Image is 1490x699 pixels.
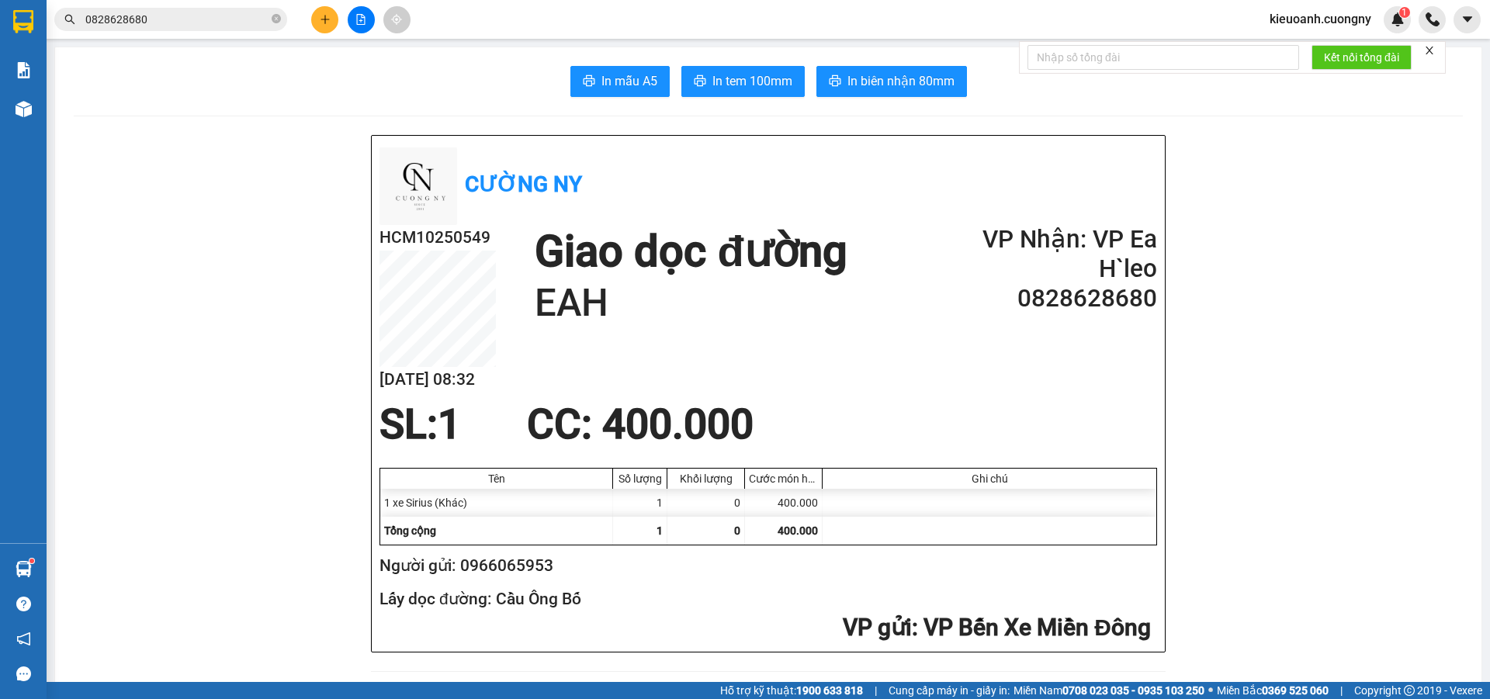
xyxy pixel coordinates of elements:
img: warehouse-icon [16,101,32,117]
span: close-circle [272,12,281,27]
span: | [875,682,877,699]
button: aim [383,6,411,33]
h2: Người gửi: 0966065953 [379,553,1151,579]
span: VP gửi [843,614,912,641]
span: plus [320,14,331,25]
div: Số lượng [617,472,663,485]
button: printerIn biên nhận 80mm [816,66,967,97]
span: Kết nối tổng đài [1324,49,1399,66]
span: question-circle [16,597,31,611]
span: Cung cấp máy in - giấy in: [889,682,1010,699]
div: Tên [384,472,608,485]
img: logo-vxr [13,10,33,33]
span: message [16,666,31,681]
span: Miền Nam [1014,682,1204,699]
span: notification [16,632,31,646]
div: Ghi chú [826,472,1152,485]
span: copyright [1404,685,1415,696]
strong: 1900 633 818 [796,684,863,697]
span: printer [829,74,841,89]
span: Hỗ trợ kỹ thuật: [720,682,863,699]
div: Cước món hàng [749,472,818,485]
span: printer [583,74,595,89]
button: file-add [348,6,375,33]
img: icon-new-feature [1391,12,1405,26]
img: logo.jpg [379,147,457,225]
span: In mẫu A5 [601,71,657,91]
h2: [DATE] 08:32 [379,367,496,393]
img: warehouse-icon [16,561,32,577]
div: 400.000 [745,489,823,517]
span: 400.000 [778,524,818,537]
sup: 1 [1399,7,1410,18]
span: kieuoanh.cuongny [1257,9,1384,29]
button: printerIn tem 100mm [681,66,805,97]
img: solution-icon [16,62,32,78]
span: SL: [379,400,438,448]
div: Khối lượng [671,472,740,485]
span: Tổng cộng [384,524,436,537]
button: printerIn mẫu A5 [570,66,670,97]
h2: VP Nhận: VP Ea H`leo [971,225,1157,284]
h2: Lấy dọc đường: Cầu Ông Bố [379,587,1151,612]
div: 1 [613,489,667,517]
span: 1 [1402,7,1407,18]
span: 1 [657,524,663,537]
div: CC : 400.000 [518,401,763,448]
strong: 0369 525 060 [1262,684,1329,697]
b: Cường Ny [465,171,582,197]
span: 0 [734,524,740,537]
span: file-add [355,14,366,25]
button: plus [311,6,338,33]
span: printer [694,74,706,89]
h2: HCM10250549 [379,225,496,251]
h1: Giao dọc đường [535,225,847,279]
span: search [64,14,75,25]
span: caret-down [1461,12,1474,26]
sup: 1 [29,559,34,563]
h2: : VP Bến Xe Miền Đông [379,612,1151,644]
span: In tem 100mm [712,71,792,91]
button: caret-down [1454,6,1481,33]
span: 1 [438,400,461,448]
span: In biên nhận 80mm [847,71,955,91]
span: aim [391,14,402,25]
strong: 0708 023 035 - 0935 103 250 [1062,684,1204,697]
div: 1 xe Sirius (Khác) [380,489,613,517]
span: | [1340,682,1343,699]
div: 0 [667,489,745,517]
span: close [1424,45,1435,56]
span: Miền Bắc [1217,682,1329,699]
span: close-circle [272,14,281,23]
img: phone-icon [1426,12,1440,26]
h1: EAH [535,279,847,328]
span: ⚪️ [1208,687,1213,694]
button: Kết nối tổng đài [1312,45,1412,70]
input: Tìm tên, số ĐT hoặc mã đơn [85,11,269,28]
input: Nhập số tổng đài [1027,45,1299,70]
h2: 0828628680 [971,284,1157,313]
